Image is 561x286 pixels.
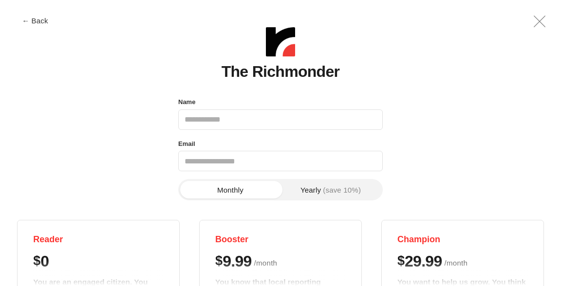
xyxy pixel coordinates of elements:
span: 9.99 [223,253,251,269]
img: The Richmonder [266,27,295,56]
span: $ [33,253,40,268]
span: $ [397,253,405,268]
span: ← [22,17,29,24]
label: Name [178,96,195,108]
span: 0 [40,253,49,269]
span: $ [215,253,223,268]
input: Name [178,109,383,130]
input: Email [178,151,383,171]
button: Monthly [180,181,280,198]
span: / month [445,257,468,269]
h4: Reader [33,234,164,245]
span: (save 10%) [323,186,361,194]
span: / month [254,257,278,269]
h4: Booster [215,234,346,245]
label: Email [178,138,195,150]
button: Yearly(save 10%) [280,181,381,198]
h4: Champion [397,234,528,245]
span: 29.99 [405,253,442,269]
h1: The Richmonder [222,63,340,80]
button: ← Back [16,17,55,24]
